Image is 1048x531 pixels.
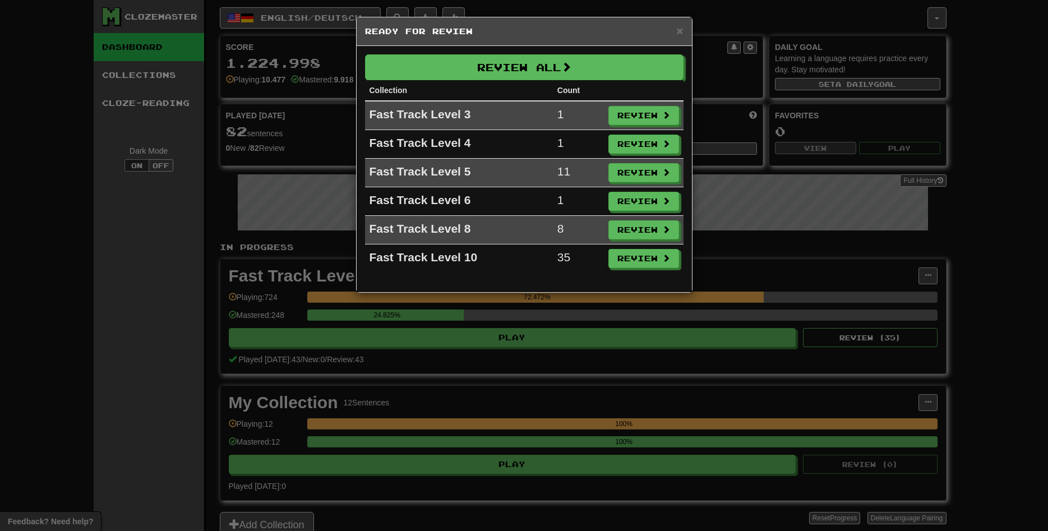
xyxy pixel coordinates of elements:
[608,220,679,239] button: Review
[553,187,604,216] td: 1
[365,216,553,244] td: Fast Track Level 8
[553,244,604,273] td: 35
[608,106,679,125] button: Review
[608,192,679,211] button: Review
[676,25,683,36] button: Close
[608,135,679,154] button: Review
[365,80,553,101] th: Collection
[553,159,604,187] td: 11
[608,163,679,182] button: Review
[553,80,604,101] th: Count
[553,130,604,159] td: 1
[553,216,604,244] td: 8
[553,101,604,130] td: 1
[365,244,553,273] td: Fast Track Level 10
[365,130,553,159] td: Fast Track Level 4
[608,249,679,268] button: Review
[365,54,684,80] button: Review All
[365,187,553,216] td: Fast Track Level 6
[676,24,683,37] span: ×
[365,26,684,37] h5: Ready for Review
[365,159,553,187] td: Fast Track Level 5
[365,101,553,130] td: Fast Track Level 3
